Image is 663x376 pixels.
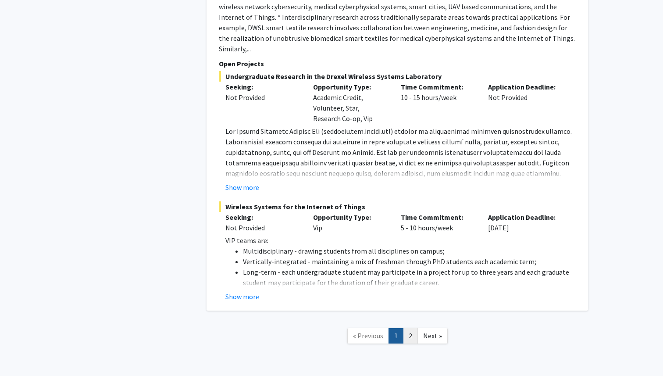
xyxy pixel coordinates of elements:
span: Undergraduate Research in the Drexel Wireless Systems Laboratory [219,71,576,82]
a: 2 [403,328,418,344]
p: Seeking: [225,82,300,92]
p: Lor Ipsumd Sitametc Adipisc Eli (seddoeiu.tem.incidi.utl) etdolor ma aliquaenimad minimven quisno... [225,126,576,231]
div: [DATE] [481,212,569,233]
div: Not Provided [225,92,300,103]
button: Show more [225,182,259,193]
div: 10 - 15 hours/week [394,82,482,124]
span: Wireless Systems for the Internet of Things [219,201,576,212]
a: Next [417,328,448,344]
li: Long-term - each undergraduate student may participate in a project for up to three years and eac... [243,267,576,288]
div: Not Provided [481,82,569,124]
div: 5 - 10 hours/week [394,212,482,233]
p: VIP teams are: [225,235,576,246]
div: Vip [307,212,394,233]
a: 1 [389,328,403,344]
button: Show more [225,291,259,302]
div: Not Provided [225,222,300,233]
iframe: Chat [7,337,37,369]
nav: Page navigation [207,319,588,355]
span: Next » [423,331,442,340]
p: Time Commitment: [401,82,475,92]
p: Opportunity Type: [313,212,388,222]
p: Open Projects [219,58,576,69]
li: Vertically-integrated - maintaining a mix of freshman through PhD students each academic term; [243,256,576,267]
p: Application Deadline: [488,82,563,92]
p: Seeking: [225,212,300,222]
div: Academic Credit, Volunteer, Star, Research Co-op, Vip [307,82,394,124]
p: Application Deadline: [488,212,563,222]
span: « Previous [353,331,383,340]
p: Time Commitment: [401,212,475,222]
li: Multidisciplinary - drawing students from all disciplines on campus; [243,246,576,256]
a: Previous Page [347,328,389,344]
p: Opportunity Type: [313,82,388,92]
